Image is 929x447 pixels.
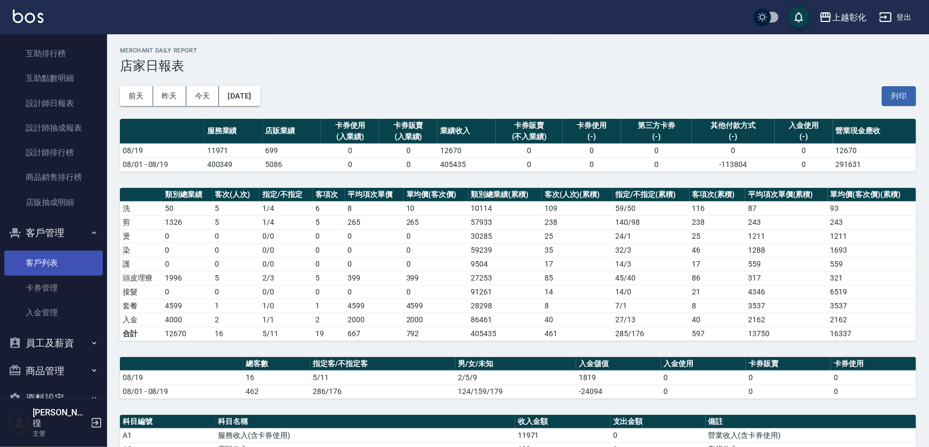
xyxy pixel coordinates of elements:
td: 2162 [828,313,916,327]
td: 0 [404,257,469,271]
th: 卡券販賣 [746,357,831,371]
td: 21 [690,285,746,299]
td: 321 [828,271,916,285]
td: 0 [213,285,260,299]
th: 卡券使用 [831,357,916,371]
td: 6 [313,201,345,215]
td: 0 [775,157,833,171]
td: 4599 [162,299,212,313]
td: 285/176 [613,327,690,340]
td: 套餐 [120,299,162,313]
td: 1211 [828,229,916,243]
td: 4599 [345,299,403,313]
td: 0 [379,143,437,157]
td: 0 [345,257,403,271]
td: 0 [404,285,469,299]
th: 總客數 [243,357,310,371]
td: 792 [404,327,469,340]
td: 服務收入(含卡券使用) [215,428,515,442]
td: 16 [213,327,260,340]
td: 2000 [345,313,403,327]
td: 0 [345,285,403,299]
td: 11971 [515,428,610,442]
th: 收入金額 [515,415,610,429]
td: 46 [690,243,746,257]
img: Person [9,412,30,434]
td: 317 [745,271,828,285]
td: 17 [690,257,746,271]
th: 備註 [706,415,916,429]
td: 10 [404,201,469,215]
a: 卡券管理 [4,276,103,300]
td: 59239 [469,243,542,257]
td: 238 [690,215,746,229]
td: 27253 [469,271,542,285]
td: 59 / 50 [613,201,690,215]
td: 16 [243,370,310,384]
a: 設計師日報表 [4,91,103,116]
td: 4000 [162,313,212,327]
td: -113804 [692,157,775,171]
td: 1 / 0 [260,299,313,313]
td: 洗 [120,201,162,215]
h5: [PERSON_NAME]徨 [33,407,87,429]
img: Logo [13,10,43,23]
td: 116 [690,201,746,215]
td: 0 [313,257,345,271]
td: 1 / 4 [260,215,313,229]
td: 400349 [205,157,263,171]
td: 14 / 0 [613,285,690,299]
th: 男/女/未知 [456,357,576,371]
td: 0 / 0 [260,257,313,271]
div: 其他付款方式 [694,120,772,131]
a: 商品銷售排行榜 [4,165,103,190]
a: 店販抽成明細 [4,190,103,215]
a: 設計師抽成報表 [4,116,103,140]
td: 08/19 [120,370,243,384]
td: 0 [831,370,916,384]
div: 卡券使用 [323,120,376,131]
th: 類別總業績(累積) [469,188,542,202]
td: 2162 [745,313,828,327]
td: 5/11 [260,327,313,340]
button: 客戶管理 [4,219,103,247]
td: 2 [213,313,260,327]
th: 單均價(客次價) [404,188,469,202]
td: 0 / 0 [260,229,313,243]
th: 客項次(累積) [690,188,746,202]
td: 559 [745,257,828,271]
th: 支出金額 [610,415,706,429]
td: 85 [542,271,613,285]
div: 上越彰化 [832,11,866,24]
button: [DATE] [219,86,260,106]
td: 243 [745,215,828,229]
td: 1 [313,299,345,313]
td: 265 [345,215,403,229]
td: 286/176 [310,384,456,398]
td: 405435 [437,157,496,171]
td: 4346 [745,285,828,299]
td: 1 / 4 [260,201,313,215]
th: 指定/不指定 [260,188,313,202]
div: (-) [624,131,689,142]
button: 登出 [875,7,916,27]
td: 8 [345,201,403,215]
td: 0 [621,157,692,171]
td: 16337 [828,327,916,340]
th: 店販業績 [263,119,321,144]
td: 140 / 98 [613,215,690,229]
td: 2 [313,313,345,327]
button: 商品管理 [4,357,103,385]
td: 護 [120,257,162,271]
th: 入金儲值 [576,357,661,371]
td: 0 [661,384,746,398]
td: 0 [345,229,403,243]
td: 0 [831,384,916,398]
td: 3537 [828,299,916,313]
td: 1288 [745,243,828,257]
button: 今天 [186,86,220,106]
td: 0 [321,143,379,157]
td: 12670 [437,143,496,157]
td: 86461 [469,313,542,327]
td: 08/01 - 08/19 [120,384,243,398]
